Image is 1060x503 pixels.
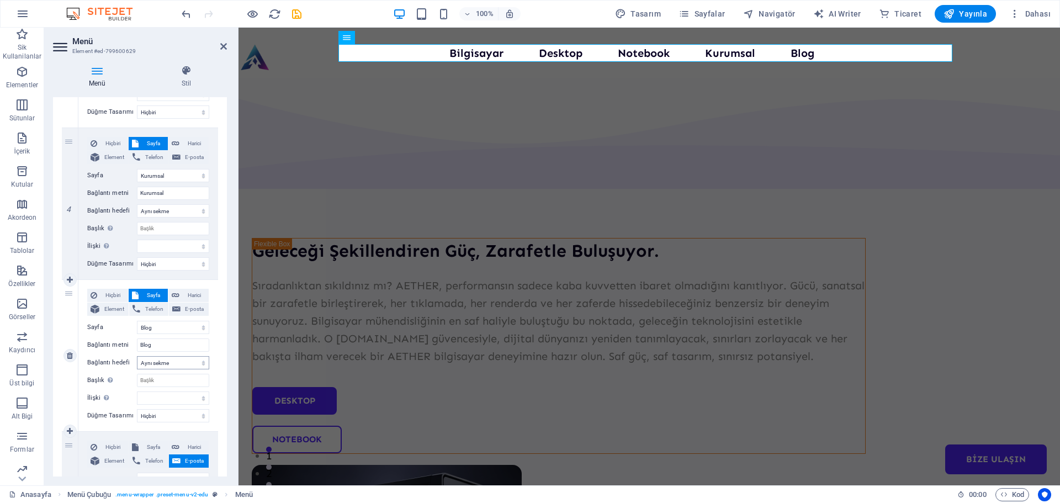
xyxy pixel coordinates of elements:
button: undo [179,7,193,20]
label: İlişki [87,240,137,253]
button: Harici [168,289,209,302]
label: Düğme Tasarımı [87,105,137,119]
button: Usercentrics [1038,488,1051,501]
em: 4 [61,205,77,214]
span: Element [103,303,125,316]
button: Element [87,303,129,316]
span: Harici [183,441,205,454]
span: Element [103,151,125,164]
h6: 100% [476,7,494,20]
div: Tasarım (Ctrl+Alt+Y) [611,5,665,23]
button: Navigatör [739,5,800,23]
i: Geri al: Menü öğelerini değiştir (Ctrl+Z) [180,8,193,20]
span: 00 00 [969,488,986,501]
span: Telefon [144,151,165,164]
span: Seçmek için tıkla. Düzenlemek için çift tıkla [235,488,253,501]
span: Harici [183,289,205,302]
button: Ticaret [875,5,926,23]
button: E-posta [169,303,209,316]
label: Sayfa [87,169,137,182]
button: Tasarım [611,5,665,23]
p: Özellikler [8,279,35,288]
button: Telefon [129,151,168,164]
span: AI Writer [813,8,861,19]
p: Kutular [11,180,34,189]
button: 100% [459,7,499,20]
button: Telefon [129,303,168,316]
button: Hiçbiri [87,137,128,150]
i: Kaydet (Ctrl+S) [290,8,303,20]
input: Başlık [137,374,209,387]
label: Sayfa [87,321,137,334]
p: Elementler [6,81,38,89]
button: Sayfa [129,289,168,302]
p: Görseller [9,313,35,321]
button: Yayınla [935,5,996,23]
button: Sayfalar [674,5,730,23]
input: E-posta [137,473,209,486]
span: Telefon [144,454,165,468]
button: Element [87,454,129,468]
span: Hiçbiri [100,289,125,302]
span: Sayfa [142,441,165,454]
span: Kod [1000,488,1024,501]
button: Ön izleme modundan çıkıp düzenlemeye devam etmek için buraya tıklayın [246,7,259,20]
button: Hiçbiri [87,289,128,302]
span: E-posta [184,303,205,316]
label: Başlık [87,374,137,387]
button: Hiçbiri [87,441,128,454]
button: Dahası [1005,5,1055,23]
p: Tablolar [10,246,35,255]
input: Başlık [137,222,209,235]
a: Seçimi iptal etmek için tıkla. Sayfaları açmak için çift tıkla [9,488,51,501]
span: Telefon [144,303,165,316]
button: E-posta [169,151,209,164]
h4: Menü [53,65,146,88]
input: Bağlantı metni... [137,338,209,352]
button: reload [268,7,281,20]
i: Yeniden boyutlandırmada yakınlaştırma düzeyini seçilen cihaza uyacak şekilde otomatik olarak ayarla. [505,9,515,19]
span: Sayfalar [679,8,725,19]
p: Üst bilgi [9,379,34,388]
i: Sayfayı yeniden yükleyin [268,8,281,20]
label: Bağlantı metni [87,338,137,352]
span: Seçmek için tıkla. Düzenlemek için çift tıkla [67,488,111,501]
label: E-posta [87,473,137,486]
input: Bağlantı metni... [137,187,209,200]
button: Harici [168,137,209,150]
i: Bu element, özelleştirilebilir bir ön ayar [213,491,218,497]
p: İçerik [14,147,30,156]
h2: Menü [72,36,227,46]
button: AI Writer [809,5,866,23]
h6: Oturum süresi [957,488,987,501]
button: Kod [995,488,1029,501]
span: : [977,490,978,499]
label: İlişki [87,391,137,405]
button: Telefon [129,454,168,468]
p: Akordeon [8,213,37,222]
span: Yayınla [944,8,987,19]
span: Harici [183,137,205,150]
p: Alt Bigi [12,412,33,421]
h4: Stil [146,65,227,88]
button: Sayfa [129,137,168,150]
span: E-posta [184,151,205,164]
span: Dahası [1009,8,1051,19]
span: . menu-wrapper .preset-menu-v2-edu [115,488,208,501]
button: save [290,7,303,20]
span: Element [103,454,125,468]
label: Bağlantı hedefi [87,356,137,369]
p: Formlar [10,445,34,454]
nav: breadcrumb [67,488,253,501]
label: Bağlantı metni [87,187,137,200]
button: Harici [168,441,209,454]
span: Ticaret [879,8,921,19]
label: Başlık [87,222,137,235]
span: Sayfa [142,289,165,302]
span: Hiçbiri [100,441,125,454]
button: Element [87,151,129,164]
label: Bağlantı hedefi [87,204,137,218]
span: Tasarım [615,8,661,19]
img: Editor Logo [63,7,146,20]
button: Sayfa [129,441,168,454]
